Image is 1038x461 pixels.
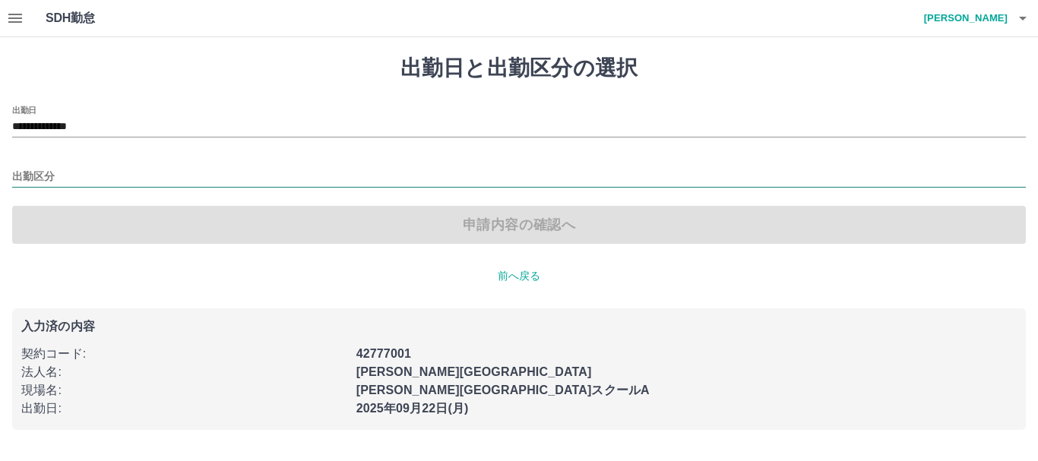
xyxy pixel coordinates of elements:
b: 2025年09月22日(月) [356,402,469,415]
b: [PERSON_NAME][GEOGRAPHIC_DATA]スクールA [356,384,650,396]
p: 入力済の内容 [21,320,1017,333]
b: 42777001 [356,347,411,360]
p: 法人名 : [21,363,347,381]
p: 出勤日 : [21,399,347,418]
p: 契約コード : [21,345,347,363]
b: [PERSON_NAME][GEOGRAPHIC_DATA] [356,365,592,378]
p: 現場名 : [21,381,347,399]
label: 出勤日 [12,104,36,115]
p: 前へ戻る [12,268,1026,284]
h1: 出勤日と出勤区分の選択 [12,55,1026,81]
